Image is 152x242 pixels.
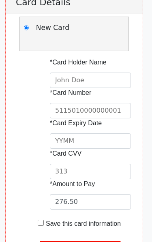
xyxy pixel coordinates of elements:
input: 5115010000000001 [50,103,131,118]
label: *Amount to Pay [50,179,111,189]
label: *Card CVV [50,149,111,158]
input: YYMM [50,133,131,149]
label: Save this card information [46,219,123,229]
label: *Card Holder Name [50,58,111,67]
label: *Card Number [50,88,111,98]
input: 1.00 [50,194,131,210]
input: John Doe [50,73,131,88]
p: New Card [36,23,74,33]
label: *Card Expiry Date [50,118,111,128]
input: 313 [50,164,131,179]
